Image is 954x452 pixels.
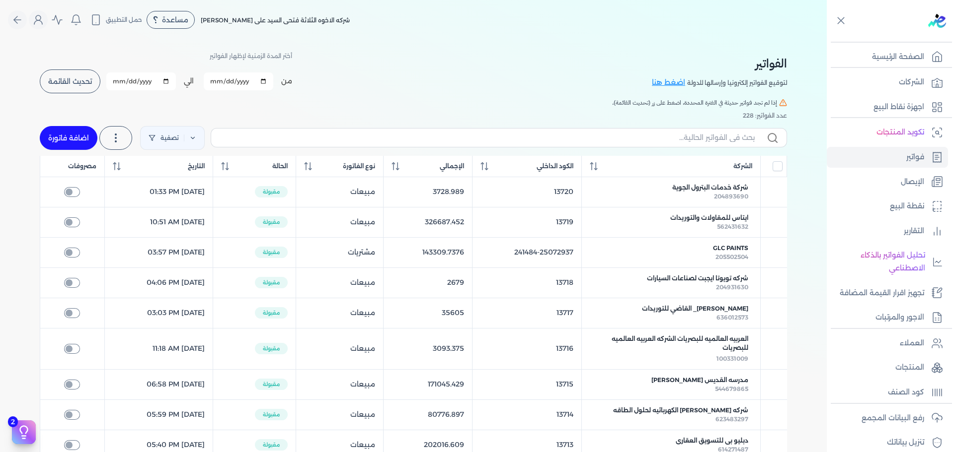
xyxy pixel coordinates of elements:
a: نقطة البيع [827,196,948,217]
a: تكويد المنتجات [827,122,948,143]
div: عدد الفواتير: 228 [40,111,787,120]
h2: الفواتير [652,55,787,72]
p: الإيصال [901,176,924,189]
span: 636012573 [716,314,748,321]
p: نقطة البيع [890,200,924,213]
span: مساعدة [162,16,188,23]
span: 2 [8,416,18,427]
a: المنتجات [827,357,948,378]
p: الشركات [899,76,924,89]
span: شركه تويوتا ايجبت لصناعات السيارات [647,274,748,283]
p: تكويد المنتجات [876,126,924,139]
span: 204893690 [714,193,748,200]
span: نوع الفاتورة [343,162,375,171]
p: المنتجات [895,361,924,374]
a: العملاء [827,333,948,354]
a: فواتير [827,147,948,168]
input: بحث في الفواتير الحالية... [219,132,755,143]
p: التقارير [904,225,924,238]
span: حمل التطبيق [106,15,142,24]
span: شركه الاخوه الثلاثة فتحى السيد على [PERSON_NAME] [201,16,350,24]
span: GLC Paints [713,244,748,253]
a: اجهزة نقاط البيع [827,97,948,118]
span: التاريخ [188,162,205,171]
a: التقارير [827,221,948,242]
p: تحليل الفواتير بالذكاء الاصطناعي [832,249,925,274]
span: شركة خدمات البترول الجوية [672,183,748,192]
p: العملاء [900,337,924,350]
a: رفع البيانات المجمع [827,408,948,429]
span: مدرسه القديس [PERSON_NAME] [651,376,748,385]
span: 100331009 [716,355,748,362]
p: الاجور والمرتبات [875,311,924,324]
img: logo [928,14,946,28]
a: اضغط هنا [652,77,687,88]
p: أختر المدة الزمنية لإظهار الفواتير [210,50,292,63]
span: العربيه العالميه للبصريات الشركه العربيه العالميه للبصريات [594,334,748,352]
button: تحديث القائمة [40,69,100,93]
a: الإيصال [827,172,948,193]
a: تجهيز اقرار القيمة المضافة [827,283,948,304]
p: رفع البيانات المجمع [862,412,924,425]
span: إذا لم تجد فواتير حديثة في الفترة المحددة، اضغط على زر (تحديث القائمة). [612,98,777,107]
a: كود الصنف [827,382,948,403]
p: لتوقيع الفواتير إلكترونيا وإرسالها للدولة [687,76,787,89]
div: مساعدة [147,11,195,29]
span: 544679865 [715,385,748,392]
label: الي [184,76,194,86]
a: تحليل الفواتير بالذكاء الاصطناعي [827,245,948,278]
p: تجهيز اقرار القيمة المضافة [840,287,924,300]
p: تنزيل بياناتك [887,436,924,449]
span: الإجمالي [440,162,464,171]
p: فواتير [906,151,924,164]
span: الحالة [272,162,288,171]
p: الصفحة الرئيسية [872,51,924,64]
a: تصفية [140,126,205,150]
span: الشركة [733,162,752,171]
span: الكود الداخلي [537,162,573,171]
span: شركه [PERSON_NAME] الكهربائيه لحلول الطاقه [613,406,748,415]
a: الصفحة الرئيسية [827,47,948,67]
span: تحديث القائمة [48,78,92,85]
span: 623483297 [715,415,748,423]
a: اضافة فاتورة [40,126,97,150]
a: الشركات [827,72,948,93]
button: 2 [12,420,36,444]
p: اجهزة نقاط البيع [874,101,924,114]
span: ايتاس للمقاولات والتوريدات [670,213,748,222]
label: من [281,76,292,86]
button: حمل التطبيق [87,11,145,28]
p: كود الصنف [888,386,924,399]
a: الاجور والمرتبات [827,307,948,328]
span: [PERSON_NAME]_ القاضي للتوريدات [642,304,748,313]
span: مصروفات [68,162,96,171]
span: 205502504 [715,253,748,260]
span: دبليو بى للتسويق العقارى [676,436,748,445]
span: 562431632 [717,223,748,230]
span: 204931630 [716,283,748,291]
